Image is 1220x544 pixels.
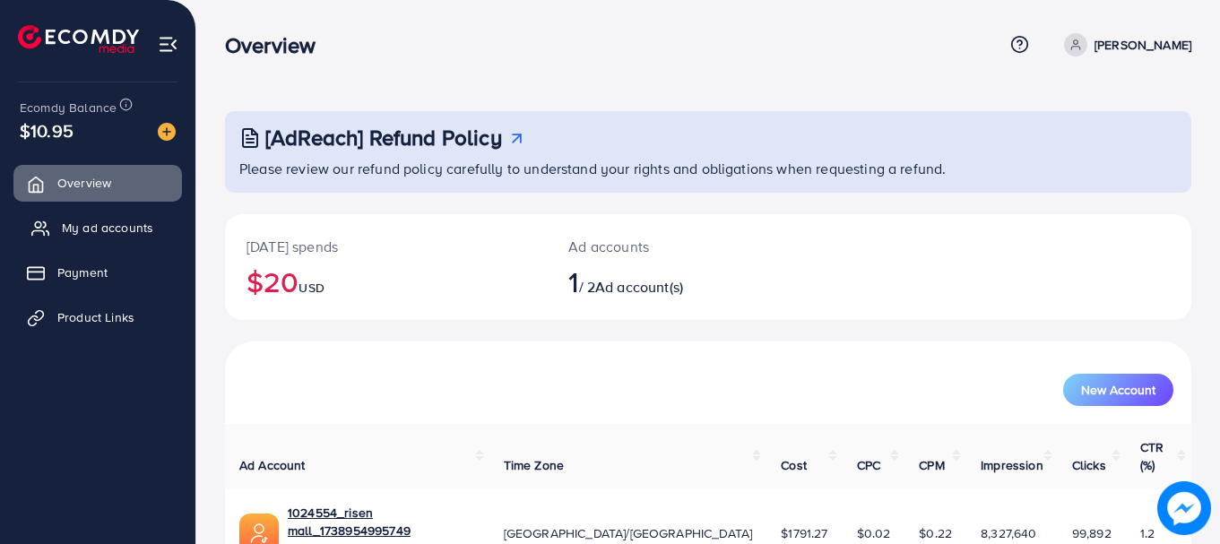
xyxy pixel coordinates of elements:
span: CPM [919,456,944,474]
span: 1 [568,261,578,302]
span: Ecomdy Balance [20,99,117,117]
span: CPC [857,456,880,474]
span: Ad account(s) [595,277,683,297]
span: [GEOGRAPHIC_DATA]/[GEOGRAPHIC_DATA] [504,524,753,542]
h3: [AdReach] Refund Policy [265,125,502,151]
span: $0.02 [857,524,891,542]
span: Overview [57,174,111,192]
span: USD [299,279,324,297]
span: Impression [981,456,1043,474]
a: Overview [13,165,182,201]
a: My ad accounts [13,210,182,246]
img: image [158,123,176,141]
p: Please review our refund policy carefully to understand your rights and obligations when requesti... [239,158,1181,179]
span: 1.2 [1140,524,1155,542]
span: 8,327,640 [981,524,1036,542]
span: $10.95 [20,117,74,143]
span: New Account [1081,384,1155,396]
a: Payment [13,255,182,290]
button: New Account [1063,374,1173,406]
span: $1791.27 [781,524,827,542]
span: Time Zone [504,456,564,474]
span: Ad Account [239,456,306,474]
img: logo [18,25,139,53]
p: Ad accounts [568,236,767,257]
h2: / 2 [568,264,767,298]
a: Product Links [13,299,182,335]
a: 1024554_risen mall_1738954995749 [288,504,475,540]
span: Payment [57,263,108,281]
span: Cost [781,456,807,474]
p: [PERSON_NAME] [1095,34,1191,56]
span: CTR (%) [1140,438,1164,474]
span: Clicks [1072,456,1106,474]
img: menu [158,34,178,55]
span: 99,892 [1072,524,1112,542]
span: Product Links [57,308,134,326]
img: image [1158,482,1211,535]
h3: Overview [225,32,330,58]
span: $0.22 [919,524,952,542]
h2: $20 [247,264,525,298]
p: [DATE] spends [247,236,525,257]
a: [PERSON_NAME] [1057,33,1191,56]
span: My ad accounts [62,219,153,237]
